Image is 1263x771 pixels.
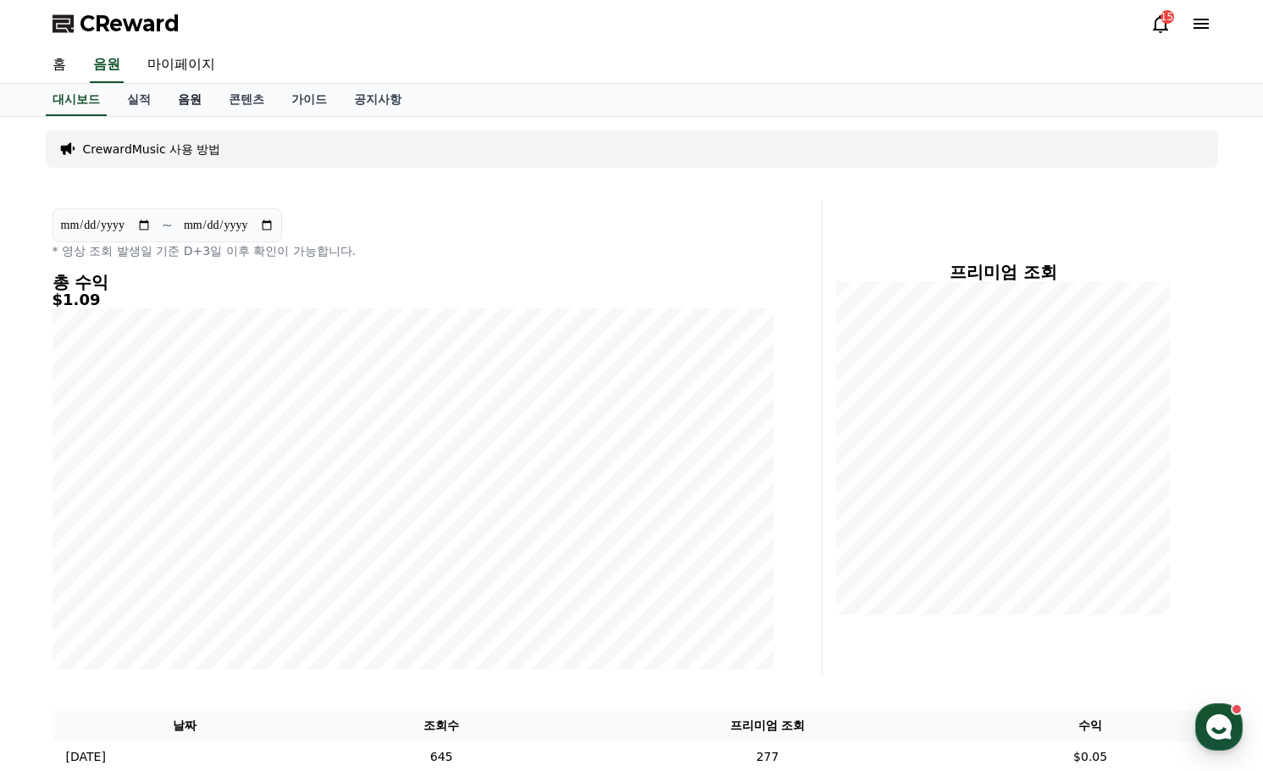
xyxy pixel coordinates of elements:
a: 홈 [5,537,112,580]
a: 가이드 [278,84,341,116]
a: 설정 [219,537,325,580]
span: CReward [80,10,180,37]
h5: $1.09 [53,291,774,308]
a: 실적 [114,84,164,116]
span: 홈 [53,563,64,576]
a: 15 [1150,14,1171,34]
a: 음원 [90,47,124,83]
span: 설정 [262,563,282,576]
a: 음원 [164,84,215,116]
a: 공지사항 [341,84,415,116]
p: * 영상 조회 발생일 기준 D+3일 이후 확인이 가능합니다. [53,242,774,259]
div: 15 [1161,10,1174,24]
th: 날짜 [53,710,318,741]
a: CrewardMusic 사용 방법 [83,141,221,158]
a: 대화 [112,537,219,580]
h4: 총 수익 [53,273,774,291]
span: 대화 [155,563,175,577]
p: [DATE] [66,748,106,766]
th: 프리미엄 조회 [565,710,969,741]
a: CReward [53,10,180,37]
h4: 프리미엄 조회 [836,263,1171,281]
th: 조회수 [318,710,565,741]
a: 홈 [39,47,80,83]
a: 콘텐츠 [215,84,278,116]
p: ~ [162,215,173,236]
a: 대시보드 [46,84,107,116]
a: 마이페이지 [134,47,229,83]
th: 수익 [970,710,1211,741]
